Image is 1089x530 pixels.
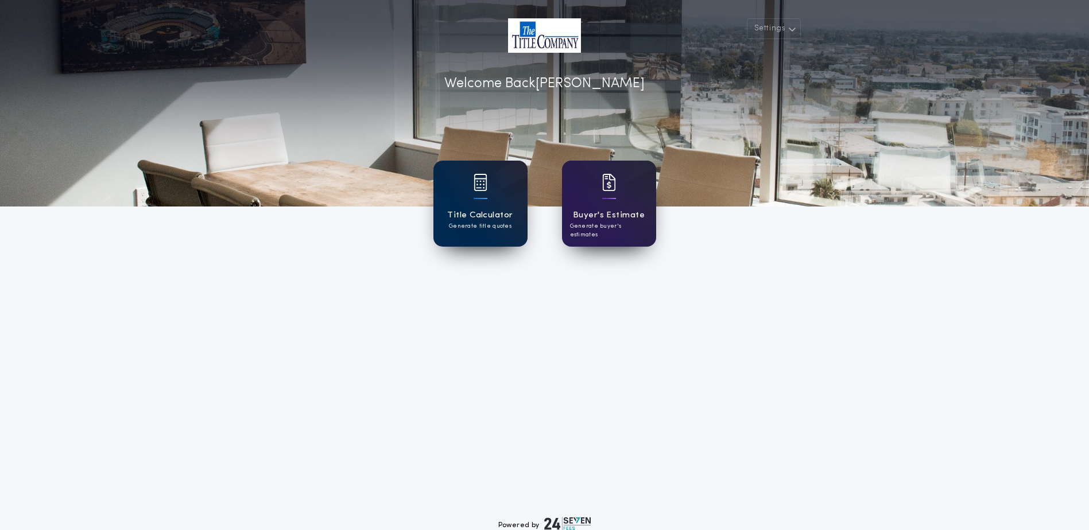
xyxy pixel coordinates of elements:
img: account-logo [508,18,581,53]
p: Welcome Back [PERSON_NAME] [444,73,645,94]
h1: Title Calculator [447,209,513,222]
button: Settings [747,18,801,39]
p: Generate buyer's estimates [570,222,648,239]
p: Generate title quotes [449,222,511,231]
a: card iconBuyer's EstimateGenerate buyer's estimates [562,161,656,247]
h1: Buyer's Estimate [573,209,645,222]
img: card icon [602,174,616,191]
img: card icon [474,174,487,191]
a: card iconTitle CalculatorGenerate title quotes [433,161,528,247]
